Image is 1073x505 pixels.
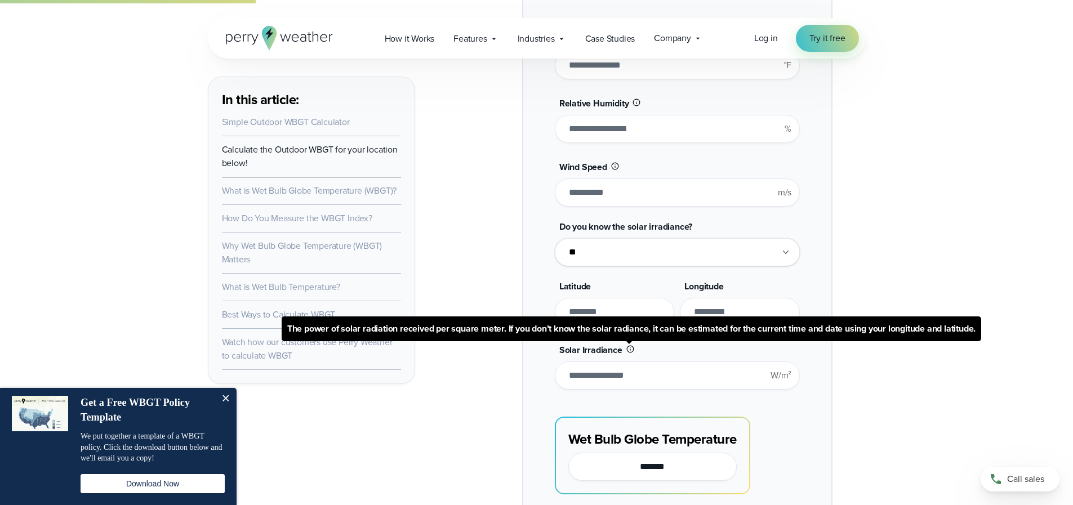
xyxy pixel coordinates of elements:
[214,388,237,410] button: Close
[222,212,372,225] a: How Do You Measure the WBGT Index?
[518,32,555,46] span: Industries
[385,32,435,46] span: How it Works
[12,396,68,431] img: dialog featured image
[222,143,398,169] a: Calculate the Outdoor WBGT for your location below!
[654,32,691,45] span: Company
[375,27,444,50] a: How it Works
[222,184,397,197] a: What is Wet Bulb Globe Temperature (WBGT)?
[222,91,401,109] h3: In this article:
[585,32,635,46] span: Case Studies
[453,32,487,46] span: Features
[222,280,340,293] a: What is Wet Bulb Temperature?
[282,316,981,341] span: The power of solar radiation received per square meter. If you don’t know the solar radiance, it ...
[559,220,692,233] span: Do you know the solar irradiance?
[559,280,591,293] span: Latitude
[559,343,622,356] span: Solar Irradiance
[576,27,645,50] a: Case Studies
[81,396,213,424] h4: Get a Free WBGT Policy Template
[1007,472,1044,486] span: Call sales
[222,115,350,128] a: Simple Outdoor WBGT Calculator
[684,280,723,293] span: Longitude
[81,474,225,493] button: Download Now
[222,308,336,321] a: Best Ways to Calculate WBGT
[222,336,393,362] a: Watch how our customers use Perry Weather to calculate WBGT
[222,239,382,266] a: Why Wet Bulb Globe Temperature (WBGT) Matters
[981,467,1059,491] a: Call sales
[559,160,607,173] span: Wind Speed
[809,32,845,45] span: Try it free
[754,32,778,44] span: Log in
[559,97,629,110] span: Relative Humidity
[81,431,225,464] p: We put together a template of a WBGT policy. Click the download button below and we'll email you ...
[796,25,859,52] a: Try it free
[754,32,778,45] a: Log in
